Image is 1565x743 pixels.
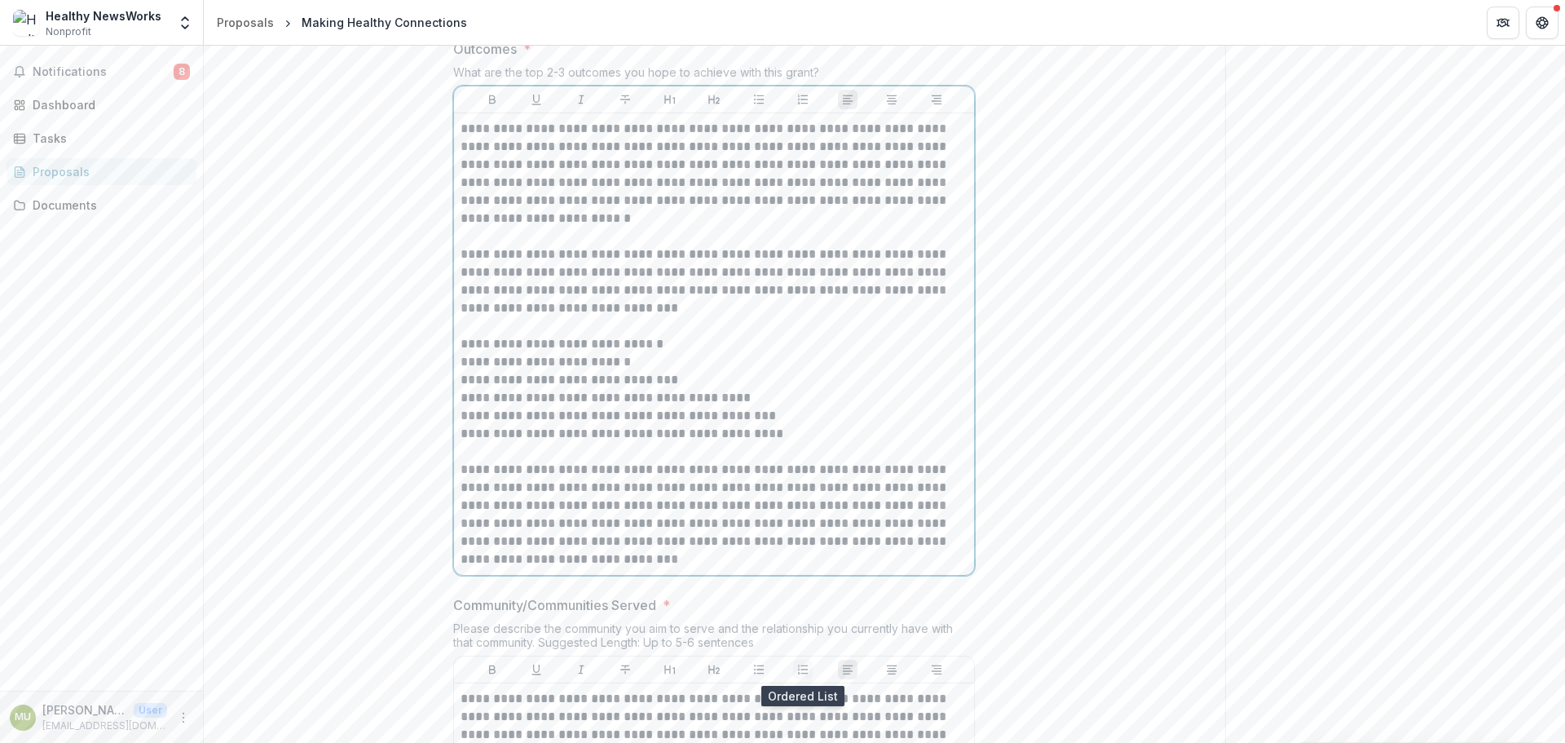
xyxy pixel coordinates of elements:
button: Heading 2 [704,90,724,109]
p: Outcomes [453,39,517,59]
div: Making Healthy Connections [302,14,467,31]
button: Bold [483,660,502,679]
button: More [174,708,193,728]
button: Get Help [1526,7,1558,39]
button: Italicize [571,660,591,679]
button: Bullet List [749,90,769,109]
button: Underline [527,90,546,109]
div: Marian Uhlman [15,712,31,723]
button: Heading 2 [704,660,724,679]
button: Heading 1 [660,660,680,679]
button: Notifications8 [7,59,196,85]
button: Bullet List [749,660,769,679]
a: Dashboard [7,91,196,118]
img: Healthy NewsWorks [13,10,39,36]
p: [EMAIL_ADDRESS][DOMAIN_NAME] [42,719,167,733]
nav: breadcrumb [210,11,474,34]
button: Align Left [838,660,857,679]
button: Ordered List [793,90,813,109]
div: Dashboard [33,96,183,113]
button: Align Right [927,90,946,109]
a: Documents [7,192,196,219]
div: Please describe the community you aim to serve and the relationship you currently have with that ... [453,621,975,656]
button: Open entity switcher [174,7,196,39]
p: Community/Communities Served [453,595,656,615]
button: Heading 1 [660,90,680,109]
span: Nonprofit [46,24,91,39]
div: What are the top 2-3 outcomes you hope to achieve with this grant? [453,65,975,86]
span: Notifications [33,65,174,79]
button: Align Center [882,90,902,109]
button: Align Center [882,660,902,679]
div: Documents [33,197,183,214]
button: Ordered List [793,660,813,679]
p: User [134,703,167,718]
button: Strike [615,660,635,679]
div: Proposals [33,163,183,180]
button: Align Right [927,660,946,679]
div: Tasks [33,130,183,147]
a: Proposals [7,158,196,185]
p: [PERSON_NAME] [42,701,127,719]
a: Proposals [210,11,280,34]
div: Healthy NewsWorks [46,7,161,24]
span: 8 [174,64,190,80]
button: Partners [1487,7,1519,39]
button: Align Left [838,90,857,109]
div: Proposals [217,14,274,31]
button: Underline [527,660,546,679]
button: Strike [615,90,635,109]
a: Tasks [7,125,196,152]
button: Italicize [571,90,591,109]
button: Bold [483,90,502,109]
